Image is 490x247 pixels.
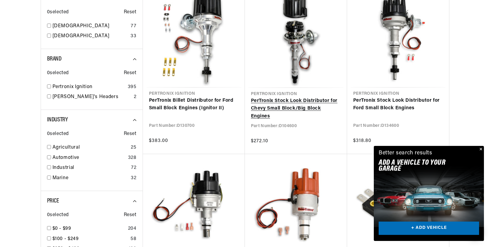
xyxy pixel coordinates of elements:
a: Automotive [52,154,126,162]
span: 0 selected [47,130,69,138]
div: 58 [130,235,136,243]
div: 77 [131,22,136,30]
div: 32 [131,174,136,182]
a: [DEMOGRAPHIC_DATA] [52,22,129,30]
h2: Add A VEHICLE to your garage [379,160,464,172]
div: 72 [131,164,136,172]
span: Reset [124,69,137,77]
span: Brand [47,56,62,62]
div: Better search results [379,149,432,158]
a: Pertronix Ignition [52,83,125,91]
div: 395 [128,83,137,91]
span: Reset [124,130,137,138]
span: $100 - $249 [52,236,79,241]
div: 25 [131,144,136,152]
span: 0 selected [47,211,69,219]
a: Agricultural [52,144,129,152]
span: Price [47,198,59,204]
span: 0 selected [47,8,69,16]
a: Industrial [52,164,129,172]
a: [DEMOGRAPHIC_DATA] [52,32,128,40]
span: Industry [47,117,68,123]
span: Reset [124,8,137,16]
a: + ADD VEHICLE [379,222,479,235]
button: Close [477,146,484,153]
div: 204 [128,225,137,233]
span: Reset [124,211,137,219]
a: Marine [52,174,129,182]
a: PerTronix Stock Look Distributor for Chevy Small Block/Big Block Engines [251,97,341,120]
div: 328 [128,154,137,162]
div: 33 [130,32,136,40]
span: $0 - $99 [52,226,71,231]
a: PerTronix Billet Distributor for Ford Small Block Engines (Ignitor II) [149,97,239,112]
a: [PERSON_NAME]'s Headers [52,93,131,101]
span: 0 selected [47,69,69,77]
div: 2 [134,93,137,101]
a: PerTronix Stock Look Distributor for Ford Small Block Engines [353,97,443,112]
